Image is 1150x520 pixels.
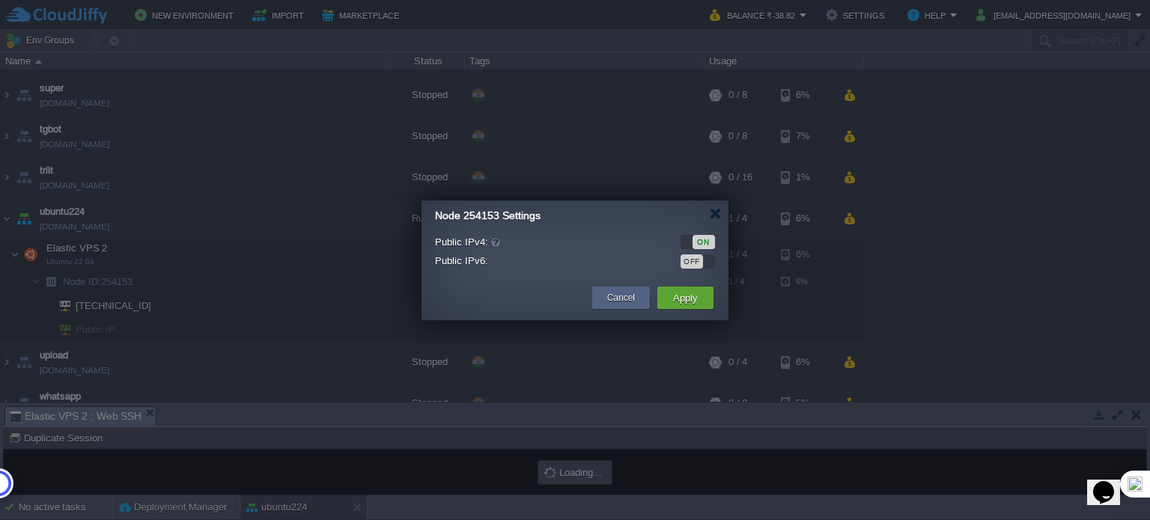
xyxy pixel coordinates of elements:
div: OFF [681,254,703,269]
label: Public IPv6: [435,253,647,269]
button: Apply [669,289,702,307]
iframe: chat widget [1087,460,1135,505]
label: Public IPv4: [435,233,647,250]
div: ON [693,235,715,249]
span: Node 254153 Settings [435,209,541,221]
button: Cancel [607,290,635,305]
